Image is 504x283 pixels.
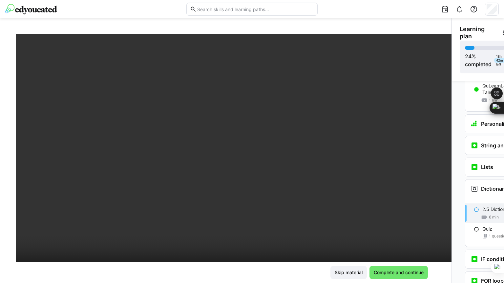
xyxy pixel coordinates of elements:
[373,269,425,276] span: Complete and continue
[482,226,492,232] p: Quiz
[369,266,428,279] button: Complete and continue
[465,52,492,68] div: % completed
[330,266,367,279] button: Skip material
[465,53,472,60] span: 24
[489,215,499,220] span: 6 min
[197,6,314,12] input: Search skills and learning paths…
[489,98,498,103] span: 1 min
[481,164,493,170] h3: Lists
[460,26,497,40] span: Learning plan
[334,269,364,276] span: Skip material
